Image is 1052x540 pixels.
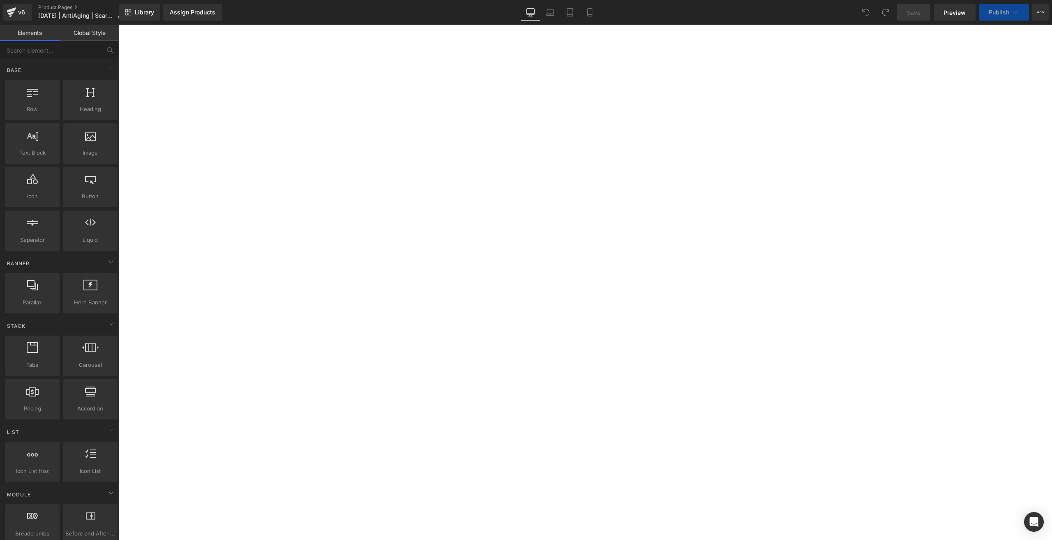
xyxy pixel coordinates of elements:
[979,4,1029,21] button: Publish
[521,4,540,21] a: Desktop
[65,105,115,114] span: Heading
[7,298,57,307] span: Parallax
[135,9,154,16] span: Library
[7,236,57,244] span: Separator
[7,529,57,538] span: Breadcrumbs
[119,4,160,21] a: New Library
[65,298,115,307] span: Hero Banner
[6,322,26,330] span: Stack
[6,491,32,498] span: Module
[65,192,115,201] span: Button
[65,361,115,369] span: Carousel
[38,12,114,19] span: [DATE] | AntiAging | Scarcity
[1024,512,1044,532] div: Open Intercom Messenger
[65,236,115,244] span: Liquid
[6,428,20,436] span: List
[580,4,600,21] a: Mobile
[38,4,130,11] a: Product Pages
[3,4,32,21] a: v6
[7,467,57,475] span: Icon List Hoz
[16,7,27,18] div: v6
[858,4,874,21] button: Undo
[7,361,57,369] span: Tabs
[7,148,57,157] span: Text Block
[944,8,966,17] span: Preview
[934,4,976,21] a: Preview
[7,404,57,413] span: Pricing
[65,467,115,475] span: Icon List
[907,8,920,17] span: Save
[6,66,22,74] span: Base
[65,404,115,413] span: Accordion
[6,260,30,267] span: Banner
[540,4,560,21] a: Laptop
[877,4,894,21] button: Redo
[65,529,115,538] span: Before and After Images
[7,192,57,201] span: Icon
[1032,4,1049,21] button: More
[65,148,115,157] span: Image
[170,9,215,16] div: Assign Products
[60,25,119,41] a: Global Style
[560,4,580,21] a: Tablet
[7,105,57,114] span: Row
[989,9,1009,16] span: Publish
